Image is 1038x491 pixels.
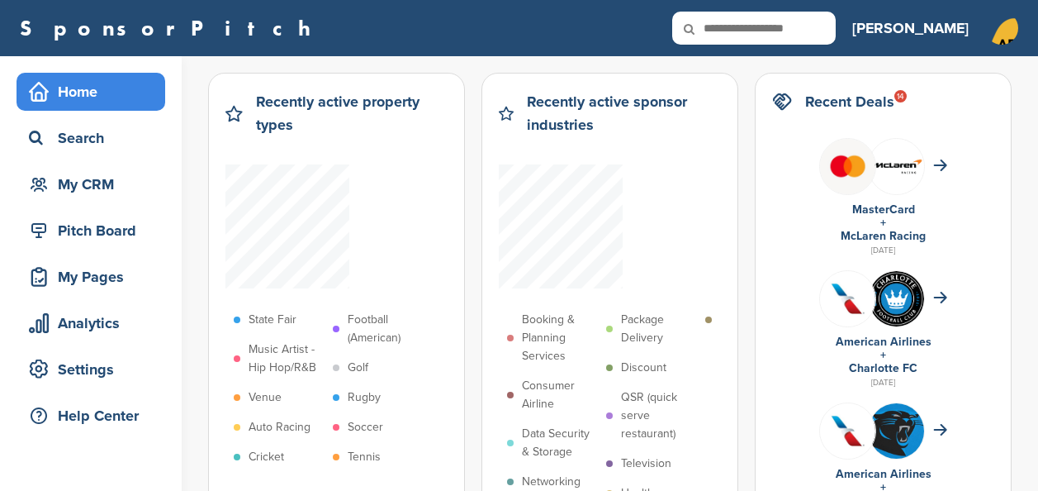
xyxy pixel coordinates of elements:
[249,341,325,377] p: Music Artist - Hip Hop/R&B
[25,262,165,292] div: My Pages
[249,448,284,466] p: Cricket
[25,308,165,338] div: Analytics
[880,348,886,362] a: +
[880,216,886,230] a: +
[527,90,721,136] h2: Recently active sponsor industries
[869,403,924,459] img: Fxfzactq 400x400
[720,311,738,329] p: Life
[25,169,165,199] div: My CRM
[772,243,994,258] div: [DATE]
[249,389,282,407] p: Venue
[820,271,875,327] img: Q4ahkxz8 400x400
[256,90,448,136] h2: Recently active property types
[348,448,381,466] p: Tennis
[17,304,165,342] a: Analytics
[841,229,926,243] a: McLaren Racing
[348,311,424,347] p: Football (American)
[805,90,894,113] h2: Recent Deals
[17,258,165,296] a: My Pages
[621,455,671,473] p: Television
[869,139,924,194] img: Mclaren racing logo
[17,350,165,389] a: Settings
[894,90,907,102] div: 14
[852,203,915,217] a: MasterCard
[25,77,165,107] div: Home
[17,119,165,157] a: Search
[522,473,581,491] p: Networking
[852,17,969,40] h3: [PERSON_NAME]
[348,359,368,377] p: Golf
[836,467,931,481] a: American Airlines
[522,425,598,461] p: Data Security & Storage
[820,139,875,194] img: Mastercard logo
[17,165,165,203] a: My CRM
[17,212,165,250] a: Pitch Board
[522,311,598,365] p: Booking & Planning Services
[25,401,165,431] div: Help Center
[249,311,296,329] p: State Fair
[849,361,917,375] a: Charlotte FC
[621,359,666,377] p: Discount
[17,397,165,435] a: Help Center
[621,311,697,347] p: Package Delivery
[621,389,697,443] p: QSR (quick serve restaurant)
[869,271,924,327] img: 330px charlotte fc logo.svg
[852,10,969,46] a: [PERSON_NAME]
[249,418,310,436] p: Auto Racing
[25,123,165,153] div: Search
[348,418,383,436] p: Soccer
[17,73,165,111] a: Home
[836,335,931,349] a: American Airlines
[25,355,165,384] div: Settings
[772,375,994,390] div: [DATE]
[522,377,598,413] p: Consumer Airline
[25,216,165,245] div: Pitch Board
[820,403,875,459] img: Q4ahkxz8 400x400
[348,389,381,407] p: Rugby
[20,17,321,39] a: SponsorPitch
